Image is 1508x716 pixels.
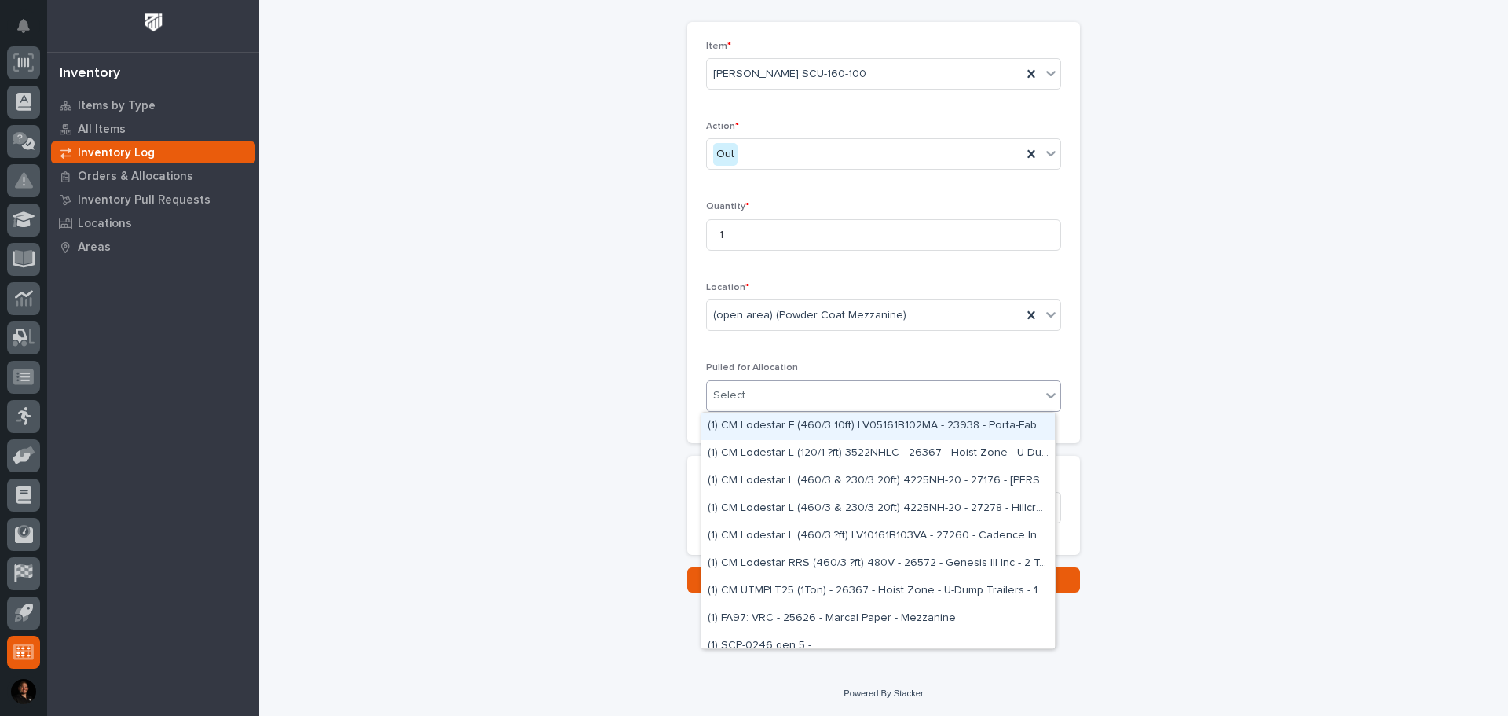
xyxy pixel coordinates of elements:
[701,523,1055,550] div: (1) CM Lodestar L (460/3 ?ft) LV10161B103VA - 27260 - Cadence Inc - 1 Ton Crane System
[844,688,923,698] a: Powered By Stacker
[706,283,749,292] span: Location
[47,211,259,235] a: Locations
[78,123,126,137] p: All Items
[20,19,40,44] div: Notifications
[701,495,1055,523] div: (1) CM Lodestar L (460/3 & 230/3 20ft) 4225NH-20 - 27278 - Hillcrest Trailers LLC - 1 Ton Jib Crane
[701,468,1055,495] div: (1) CM Lodestar L (460/3 & 230/3 20ft) 4225NH-20 - 27176 - Stout Buckets - 1 Ton Jib Cranes
[78,99,156,113] p: Items by Type
[706,363,798,373] span: Pulled for Allocation
[78,241,111,255] p: Areas
[701,550,1055,578] div: (1) CM Lodestar RRS (460/3 ?ft) 480V - 26572 - Genesis III Inc - 2 Ton Crane System
[47,164,259,188] a: Orders & Allocations
[713,66,866,83] span: [PERSON_NAME] SCU-160-100
[47,94,259,117] a: Items by Type
[78,193,210,207] p: Inventory Pull Requests
[713,143,738,166] div: Out
[706,42,731,51] span: Item
[7,675,40,708] button: users-avatar
[47,117,259,141] a: All Items
[687,567,1080,593] button: Save
[701,413,1055,440] div: (1) CM Lodestar F (460/3 10ft) LV05161B102MA - 23938 - Porta-Fab Corporation - PFC Mezzanine
[60,65,120,83] div: Inventory
[701,578,1055,605] div: (1) CM UTMPLT25 (1Ton) - 26367 - Hoist Zone - U-Dump Trailers - 1 Ton Jib Cranes
[47,235,259,259] a: Areas
[713,387,752,404] div: Select...
[701,605,1055,633] div: (1) FA97: VRC - 25626 - Marcal Paper - Mezzanine
[78,146,155,160] p: Inventory Log
[78,217,132,231] p: Locations
[706,122,739,131] span: Action
[78,170,193,184] p: Orders & Allocations
[7,9,40,42] button: Notifications
[706,202,749,211] span: Quantity
[47,141,259,164] a: Inventory Log
[713,307,906,324] span: (open area) (Powder Coat Mezzanine)
[701,440,1055,468] div: (1) CM Lodestar L (120/1 ?ft) 3522NHLC - 26367 - Hoist Zone - U-Dump Trailers - 1 Ton Jib Cranes
[701,633,1055,660] div: (1) SCP-0246 gen 5 -
[47,188,259,211] a: Inventory Pull Requests
[139,8,168,37] img: Workspace Logo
